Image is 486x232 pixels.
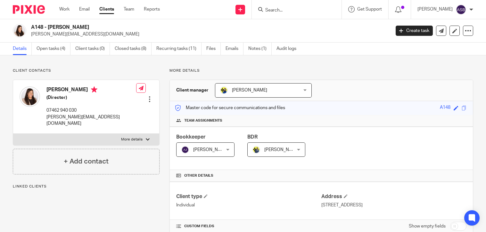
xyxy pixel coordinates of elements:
[181,146,189,154] img: svg%3E
[13,184,160,189] p: Linked clients
[13,24,26,37] img: theresa%20anderson.jpg
[115,43,152,55] a: Closed tasks (8)
[20,86,40,107] img: theresa%20anderson%20(1).jpg
[232,88,267,92] span: [PERSON_NAME]
[276,43,301,55] a: Audit logs
[252,146,260,154] img: Dennis-Starbridge.jpg
[409,223,446,229] label: Show empty fields
[46,86,136,94] h4: [PERSON_NAME]
[176,193,321,200] h4: Client type
[440,104,450,112] div: A148
[176,87,209,93] h3: Client manager
[220,86,228,94] img: Bobo-Starbridge%201.jpg
[124,6,134,12] a: Team
[248,43,272,55] a: Notes (1)
[156,43,202,55] a: Recurring tasks (11)
[176,134,206,140] span: Bookkeeper
[13,68,160,73] p: Client contacts
[75,43,110,55] a: Client tasks (0)
[91,86,97,93] i: Primary
[13,5,45,14] img: Pixie
[247,134,258,140] span: BDR
[321,202,466,208] p: [STREET_ADDRESS]
[121,137,143,142] p: More details
[193,148,228,152] span: [PERSON_NAME]
[175,105,285,111] p: Master code for secure communications and files
[184,118,222,123] span: Team assignments
[46,107,136,114] p: 07462 940 030
[31,31,386,37] p: [PERSON_NAME][EMAIL_ADDRESS][DOMAIN_NAME]
[59,6,70,12] a: Work
[417,6,453,12] p: [PERSON_NAME]
[144,6,160,12] a: Reports
[396,26,433,36] a: Create task
[31,24,315,31] h2: A148 - [PERSON_NAME]
[13,43,32,55] a: Details
[226,43,243,55] a: Emails
[184,173,213,178] span: Other details
[37,43,70,55] a: Open tasks (4)
[206,43,221,55] a: Files
[264,148,300,152] span: [PERSON_NAME]
[169,68,473,73] p: More details
[99,6,114,12] a: Clients
[176,224,321,229] h4: CUSTOM FIELDS
[46,114,136,127] p: [PERSON_NAME][EMAIL_ADDRESS][DOMAIN_NAME]
[64,156,109,166] h4: + Add contact
[79,6,90,12] a: Email
[176,202,321,208] p: Individual
[265,8,322,13] input: Search
[357,7,382,12] span: Get Support
[456,4,466,15] img: svg%3E
[321,193,466,200] h4: Address
[46,94,136,101] h5: (Director)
